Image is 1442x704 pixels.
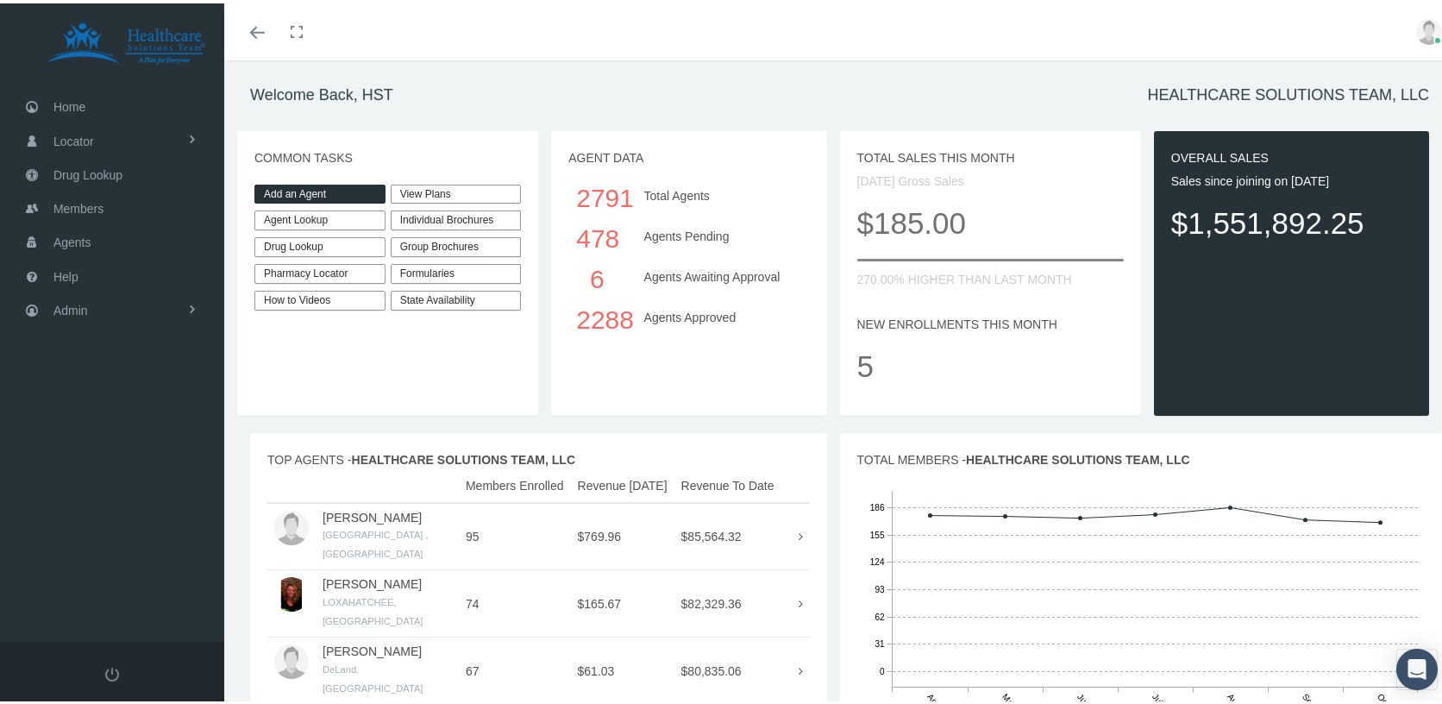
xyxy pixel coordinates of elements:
[631,255,806,296] div: Agents Awaiting Approval
[267,449,575,463] span: TOP AGENTS -
[53,257,78,290] span: Help
[254,207,386,227] a: Agent Lookup
[1416,16,1442,41] img: user-placeholder.jpg
[875,608,885,618] tspan: 62
[391,207,522,227] div: Individual Brochures
[274,574,309,608] img: S_Profile_Picture_10259.jpg
[875,581,885,590] tspan: 93
[53,87,85,120] span: Home
[459,634,571,701] td: 67
[576,255,618,296] div: 6
[576,174,618,215] div: 2791
[857,311,1124,330] p: NEW ENROLLMENTS THIS MONTH
[857,339,1124,387] p: 5
[631,296,806,336] div: Agents Approved
[53,189,103,222] span: Members
[53,122,94,154] span: Locator
[631,215,806,255] div: Agents Pending
[857,196,1124,243] p: $185.00
[254,261,386,280] a: Pharmacy Locator
[857,447,1426,466] p: TOTAL MEMBERS -
[674,567,781,634] td: $82,329.36
[1171,196,1412,243] p: $1,551,892.25
[254,145,521,164] p: COMMON TASKS
[323,507,422,521] a: [PERSON_NAME]
[323,526,429,556] small: [GEOGRAPHIC_DATA] , [GEOGRAPHIC_DATA]
[352,449,576,463] span: HEALTHCARE SOLUTIONS TEAM, LLC
[274,507,309,542] img: user-placeholder.jpg
[254,234,386,254] a: Drug Lookup
[875,635,885,644] tspan: 31
[459,567,571,634] td: 74
[571,500,674,567] td: $769.96
[53,291,88,324] span: Admin
[571,466,674,500] th: Revenue [DATE]
[857,269,1072,283] span: 270.00% HIGHER THAN LAST MONTH
[391,261,522,280] div: Formularies
[576,215,618,255] div: 478
[1171,145,1412,164] p: OVERALL SALES
[1148,83,1429,102] h1: HEALTHCARE SOLUTIONS TEAM, LLC
[576,296,618,336] div: 2288
[571,567,674,634] td: $165.67
[323,641,422,655] a: [PERSON_NAME]
[568,145,809,164] p: AGENT DATA
[459,466,571,500] th: Members Enrolled
[53,223,91,255] span: Agents
[674,500,781,567] td: $85,564.32
[323,594,423,623] small: LOXAHATCHEE, [GEOGRAPHIC_DATA]
[631,174,806,215] div: Total Agents
[857,171,964,185] span: [DATE] Gross Sales
[869,499,884,508] tspan: 186
[857,145,1124,164] p: TOTAL SALES THIS MONTH
[674,466,781,500] th: Revenue To Date
[966,449,1190,463] span: HEALTHCARE SOLUTIONS TEAM, LLC
[22,19,229,62] img: HEALTHCARE SOLUTIONS TEAM, LLC
[391,234,522,254] div: Group Brochures
[254,287,386,307] a: How to Videos
[323,574,422,588] a: [PERSON_NAME]
[53,155,122,188] span: Drug Lookup
[323,661,423,690] small: DeLand, [GEOGRAPHIC_DATA]
[571,634,674,701] td: $61.03
[1396,645,1438,687] div: Open Intercom Messenger
[1171,171,1329,185] span: Sales since joining on [DATE]
[391,287,522,307] a: State Availability
[254,181,386,201] a: Add an Agent
[879,663,884,672] tspan: 0
[250,83,393,102] h1: Welcome Back, HST
[459,500,571,567] td: 95
[274,641,309,676] img: user-placeholder.jpg
[674,634,781,701] td: $80,835.06
[391,181,522,201] a: View Plans
[869,526,884,536] tspan: 155
[869,553,884,563] tspan: 124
